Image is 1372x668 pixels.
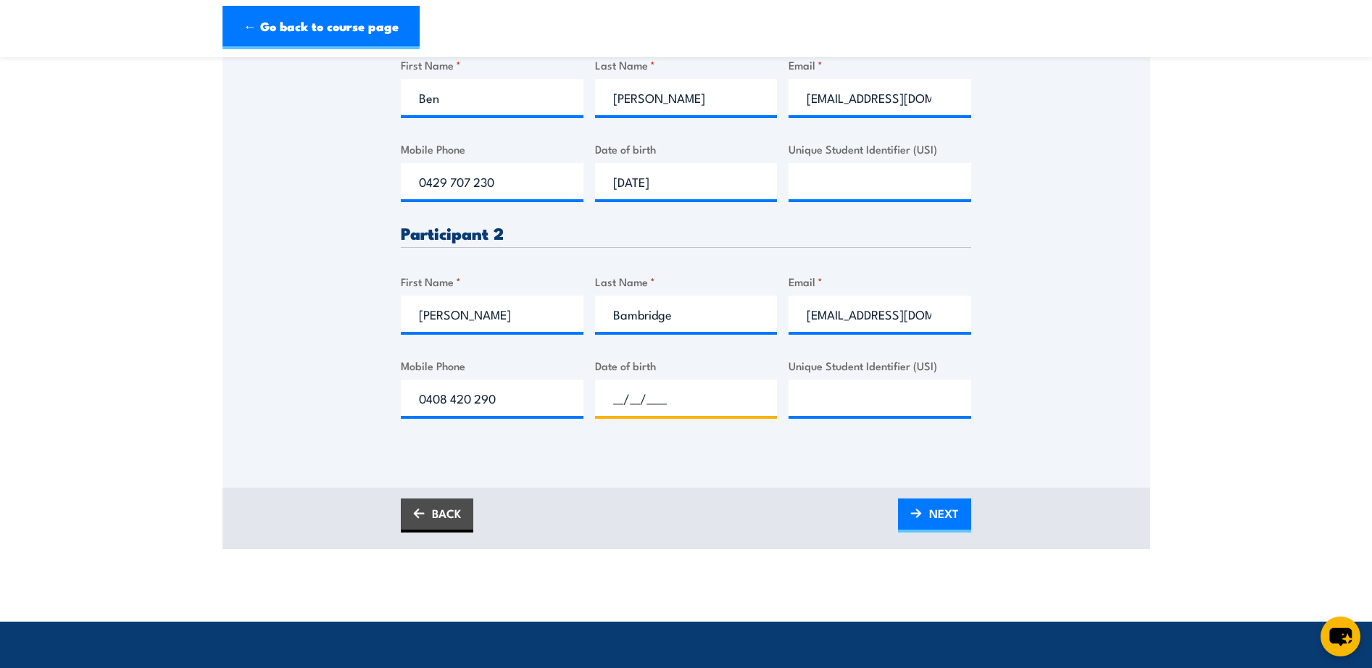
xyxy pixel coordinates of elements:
label: Last Name [595,57,778,73]
button: chat-button [1321,617,1360,656]
a: NEXT [898,498,971,533]
label: Date of birth [595,141,778,157]
label: First Name [401,273,583,290]
label: Mobile Phone [401,357,583,374]
label: Date of birth [595,357,778,374]
label: Email [789,57,971,73]
label: Unique Student Identifier (USI) [789,141,971,157]
label: Last Name [595,273,778,290]
a: ← Go back to course page [223,6,420,49]
label: Email [789,273,971,290]
span: NEXT [929,494,959,533]
a: BACK [401,498,473,533]
label: Unique Student Identifier (USI) [789,357,971,374]
label: Mobile Phone [401,141,583,157]
label: First Name [401,57,583,73]
h3: Participant 2 [401,225,971,241]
